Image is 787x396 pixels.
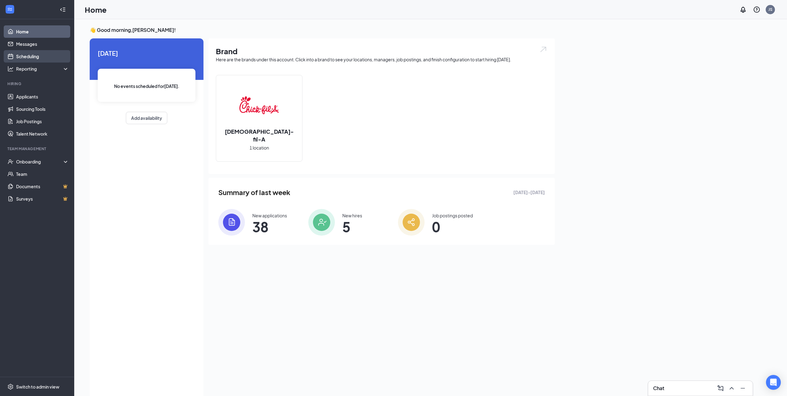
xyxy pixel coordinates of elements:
[7,66,14,72] svg: Analysis
[98,48,195,58] span: [DATE]
[216,128,302,143] h2: [DEMOGRAPHIC_DATA]-fil-A
[216,46,547,56] h1: Brand
[16,115,69,128] a: Job Postings
[727,383,737,393] button: ChevronUp
[60,7,66,13] svg: Collapse
[16,384,59,390] div: Switch to admin view
[16,128,69,140] a: Talent Network
[7,146,68,151] div: Team Management
[252,221,287,232] span: 38
[16,193,69,205] a: SurveysCrown
[239,85,279,125] img: Chick-fil-A
[7,81,68,86] div: Hiring
[513,189,545,196] span: [DATE] - [DATE]
[7,159,14,165] svg: UserCheck
[16,168,69,180] a: Team
[16,66,69,72] div: Reporting
[728,385,735,392] svg: ChevronUp
[16,103,69,115] a: Sourcing Tools
[16,50,69,63] a: Scheduling
[218,187,290,198] span: Summary of last week
[7,6,13,12] svg: WorkstreamLogo
[653,385,664,392] h3: Chat
[739,6,747,13] svg: Notifications
[16,90,69,103] a: Applicants
[114,83,179,89] span: No events scheduled for [DATE] .
[738,383,748,393] button: Minimize
[768,7,772,12] div: JS
[308,209,335,236] img: icon
[7,384,14,390] svg: Settings
[342,221,362,232] span: 5
[717,385,724,392] svg: ComposeMessage
[753,6,760,13] svg: QuestionInfo
[16,180,69,193] a: DocumentsCrown
[218,209,245,236] img: icon
[766,375,781,390] div: Open Intercom Messenger
[126,112,167,124] button: Add availability
[85,4,107,15] h1: Home
[342,212,362,219] div: New hires
[16,159,64,165] div: Onboarding
[252,212,287,219] div: New applications
[16,25,69,38] a: Home
[432,221,473,232] span: 0
[432,212,473,219] div: Job postings posted
[216,56,547,63] div: Here are the brands under this account. Click into a brand to see your locations, managers, job p...
[16,38,69,50] a: Messages
[90,27,555,33] h3: 👋 Good morning, [PERSON_NAME] !
[398,209,425,236] img: icon
[250,144,269,151] span: 1 location
[716,383,725,393] button: ComposeMessage
[539,46,547,53] img: open.6027fd2a22e1237b5b06.svg
[739,385,746,392] svg: Minimize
